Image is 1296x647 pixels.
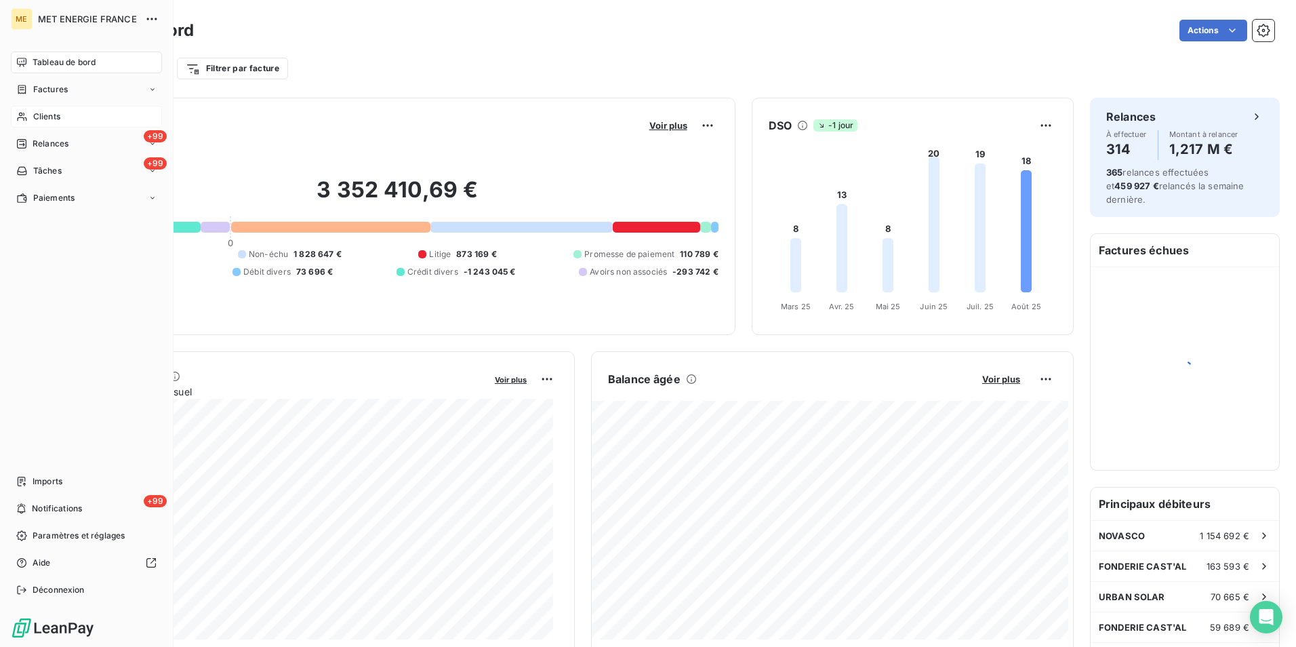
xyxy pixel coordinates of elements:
[144,157,167,170] span: +99
[978,373,1024,385] button: Voir plus
[11,552,162,574] a: Aide
[33,530,125,542] span: Paramètres et réglages
[464,266,516,278] span: -1 243 045 €
[1211,591,1249,602] span: 70 665 €
[11,471,162,492] a: Imports
[33,584,85,596] span: Déconnexion
[645,119,691,132] button: Voir plus
[829,302,854,311] tspan: Avr. 25
[177,58,288,79] button: Filtrer par facture
[1106,109,1156,125] h6: Relances
[11,79,162,100] a: Factures
[1207,561,1249,572] span: 163 593 €
[495,375,527,385] span: Voir plus
[11,525,162,547] a: Paramètres et réglages
[33,165,62,177] span: Tâches
[144,495,167,507] span: +99
[243,266,291,278] span: Débit divers
[769,117,792,134] h6: DSO
[11,160,162,182] a: +99Tâches
[33,83,68,96] span: Factures
[1169,130,1238,138] span: Montant à relancer
[249,248,288,260] span: Non-échu
[1250,601,1282,633] div: Open Intercom Messenger
[77,385,485,399] span: Chiffre d'affaires mensuel
[33,56,96,68] span: Tableau de bord
[33,557,51,569] span: Aide
[649,120,687,131] span: Voir plus
[1106,167,1122,178] span: 365
[11,617,95,639] img: Logo LeanPay
[967,302,994,311] tspan: Juil. 25
[33,475,62,488] span: Imports
[296,266,333,278] span: 73 696 €
[491,373,531,385] button: Voir plus
[11,133,162,155] a: +99Relances
[77,176,718,217] h2: 3 352 410,69 €
[1099,561,1186,572] span: FONDERIE CAST'AL
[33,111,60,123] span: Clients
[11,8,33,30] div: ME
[680,248,718,260] span: 110 789 €
[38,14,137,24] span: MET ENERGIE FRANCE
[456,248,496,260] span: 873 169 €
[1114,180,1158,191] span: 459 927 €
[1091,488,1279,520] h6: Principaux débiteurs
[33,138,68,150] span: Relances
[584,248,674,260] span: Promesse de paiement
[1091,234,1279,267] h6: Factures échues
[11,52,162,73] a: Tableau de bord
[429,248,451,260] span: Litige
[228,237,233,248] span: 0
[1200,530,1249,541] span: 1 154 692 €
[813,119,857,132] span: -1 jour
[1106,167,1244,205] span: relances effectuées et relancés la semaine dernière.
[1099,622,1186,633] span: FONDERIE CAST'AL
[33,192,75,204] span: Paiements
[144,130,167,142] span: +99
[11,187,162,209] a: Paiements
[32,503,82,515] span: Notifications
[590,266,667,278] span: Avoirs non associés
[1099,530,1145,541] span: NOVASCO
[11,106,162,128] a: Clients
[1106,130,1147,138] span: À effectuer
[920,302,948,311] tspan: Juin 25
[1011,302,1041,311] tspan: Août 25
[407,266,458,278] span: Crédit divers
[875,302,900,311] tspan: Mai 25
[781,302,811,311] tspan: Mars 25
[672,266,718,278] span: -293 742 €
[1169,138,1238,160] h4: 1,217 M €
[1099,591,1165,602] span: URBAN SOLAR
[982,374,1020,385] span: Voir plus
[1106,138,1147,160] h4: 314
[293,248,342,260] span: 1 828 647 €
[608,371,681,387] h6: Balance âgée
[1210,622,1249,633] span: 59 689 €
[1179,20,1247,41] button: Actions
